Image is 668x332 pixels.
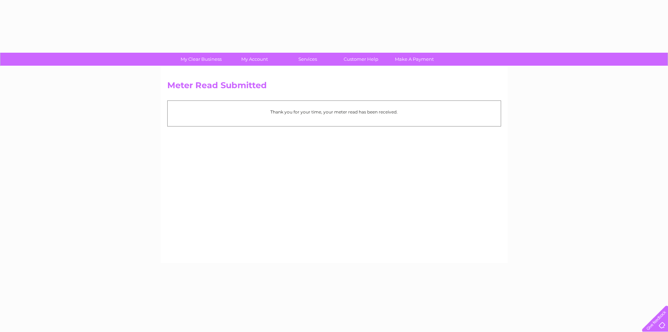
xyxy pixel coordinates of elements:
[385,53,443,66] a: Make A Payment
[279,53,337,66] a: Services
[225,53,283,66] a: My Account
[167,80,501,94] h2: Meter Read Submitted
[172,53,230,66] a: My Clear Business
[171,109,497,115] p: Thank you for your time, your meter read has been received.
[332,53,390,66] a: Customer Help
